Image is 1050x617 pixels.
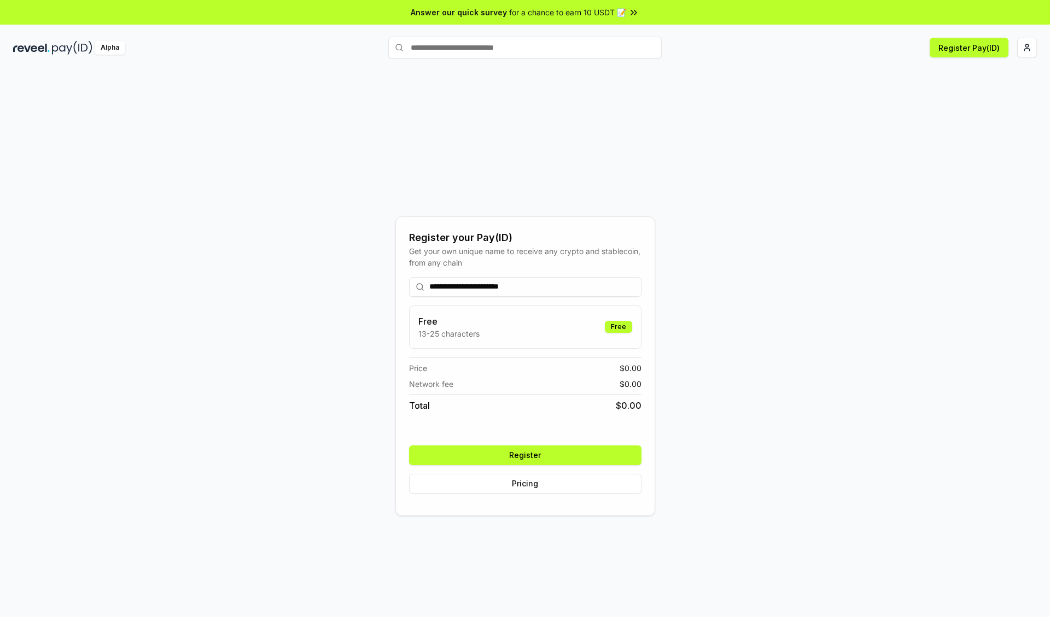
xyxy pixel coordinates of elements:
[52,41,92,55] img: pay_id
[411,7,507,18] span: Answer our quick survey
[620,362,641,374] span: $ 0.00
[418,315,480,328] h3: Free
[409,245,641,268] div: Get your own unique name to receive any crypto and stablecoin, from any chain
[620,378,641,390] span: $ 0.00
[930,38,1008,57] button: Register Pay(ID)
[409,378,453,390] span: Network fee
[509,7,626,18] span: for a chance to earn 10 USDT 📝
[409,230,641,245] div: Register your Pay(ID)
[409,362,427,374] span: Price
[409,399,430,412] span: Total
[418,328,480,339] p: 13-25 characters
[605,321,632,333] div: Free
[13,41,50,55] img: reveel_dark
[95,41,125,55] div: Alpha
[616,399,641,412] span: $ 0.00
[409,445,641,465] button: Register
[409,474,641,493] button: Pricing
